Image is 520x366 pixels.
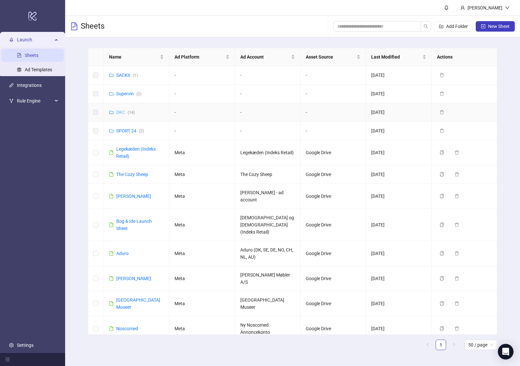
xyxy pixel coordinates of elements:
[116,194,151,199] a: [PERSON_NAME]
[366,184,431,209] td: [DATE]
[235,165,301,184] td: The Cozy Sheep
[440,251,444,256] span: copy
[169,291,235,316] td: Meta
[301,165,366,184] td: Google Drive
[5,357,10,362] span: menu-fold
[440,194,444,198] span: copy
[449,340,459,350] li: Next Page
[235,316,301,341] td: Ny Noscomed Annoncekonto
[301,266,366,291] td: Google Drive
[169,209,235,241] td: Meta
[169,66,235,85] td: -
[235,266,301,291] td: [PERSON_NAME] Møbler A/S
[301,85,366,103] td: -
[25,53,38,58] a: Sheets
[439,24,443,29] span: folder-add
[306,53,355,61] span: Asset Source
[116,146,156,159] a: Legekæden (Indeks Retail)
[424,24,428,29] span: search
[301,291,366,316] td: Google Drive
[109,301,114,306] span: file
[116,73,138,78] a: SACKit(1)
[468,340,493,350] span: 50 / page
[440,223,444,227] span: copy
[366,122,431,140] td: [DATE]
[17,83,42,88] a: Integrations
[301,209,366,241] td: Google Drive
[301,316,366,341] td: Google Drive
[455,251,459,256] span: delete
[366,66,431,85] td: [DATE]
[25,67,52,72] a: Ad Templates
[169,103,235,122] td: -
[455,223,459,227] span: delete
[440,91,444,96] span: delete
[109,326,114,331] span: file
[116,219,152,231] a: Bog & Ide Launch Sheet
[136,92,141,96] span: ( 2 )
[301,66,366,85] td: -
[169,48,235,66] th: Ad Platform
[366,241,431,266] td: [DATE]
[235,209,301,241] td: [DEMOGRAPHIC_DATA] og [DEMOGRAPHIC_DATA] (Indeks Retail)
[423,340,433,350] button: left
[116,326,138,331] a: Noscomed
[440,110,444,115] span: delete
[465,4,505,11] div: [PERSON_NAME]
[109,194,114,198] span: file
[109,53,159,61] span: Name
[505,6,510,10] span: down
[436,340,446,350] li: 1
[366,316,431,341] td: [DATE]
[109,172,114,177] span: file
[235,184,301,209] td: [PERSON_NAME] - ad account
[9,37,14,42] span: rocket
[366,103,431,122] td: [DATE]
[455,276,459,281] span: delete
[432,48,497,66] th: Actions
[109,129,114,133] span: folder
[301,184,366,209] td: Google Drive
[444,5,449,10] span: bell
[109,251,114,256] span: file
[169,122,235,140] td: -
[235,85,301,103] td: -
[366,209,431,241] td: [DATE]
[455,326,459,331] span: delete
[446,24,468,29] span: Add Folder
[139,129,144,133] span: ( 2 )
[70,22,78,30] span: file-text
[440,301,444,306] span: copy
[109,110,114,115] span: folder
[109,223,114,227] span: file
[423,340,433,350] li: Previous Page
[366,48,431,66] th: Last Modified
[109,150,114,155] span: file
[301,241,366,266] td: Google Drive
[434,21,473,32] button: Add Folder
[17,94,53,107] span: Rule Engine
[17,343,34,348] a: Settings
[455,301,459,306] span: delete
[476,21,515,32] button: New Sheet
[301,122,366,140] td: -
[104,48,169,66] th: Name
[235,48,301,66] th: Ad Account
[366,291,431,316] td: [DATE]
[235,140,301,165] td: Legekæden (Indeks Retail)
[116,172,148,177] a: The Cozy Sheep
[9,99,14,103] span: fork
[116,276,151,281] a: [PERSON_NAME]
[128,110,135,115] span: ( 14 )
[116,251,129,256] a: Aduro
[133,73,138,78] span: ( 1 )
[17,33,53,46] span: Launch
[488,24,510,29] span: New Sheet
[235,103,301,122] td: -
[109,73,114,77] span: folder
[498,344,513,359] div: Open Intercom Messenger
[366,266,431,291] td: [DATE]
[366,165,431,184] td: [DATE]
[440,276,444,281] span: copy
[464,340,497,350] div: Page Size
